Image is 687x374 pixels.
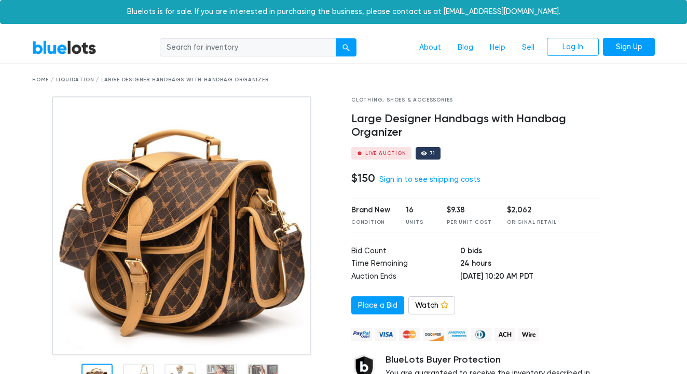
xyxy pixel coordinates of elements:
a: Watch [408,296,455,315]
img: wire-908396882fe19aaaffefbd8e17b12f2f29708bd78693273c0e28e3a24408487f.png [518,328,539,341]
a: Place a Bid [351,296,404,315]
img: visa-79caf175f036a155110d1892330093d4c38f53c55c9ec9e2c3a54a56571784bb.png [375,328,396,341]
div: Brand New [351,205,390,216]
td: Time Remaining [351,258,460,271]
a: About [411,38,449,57]
td: Bid Count [351,246,460,258]
a: Help [482,38,514,57]
a: Blog [449,38,482,57]
td: Auction Ends [351,271,460,284]
a: Sign in to see shipping costs [379,175,480,184]
h5: BlueLots Buyer Protection [386,354,602,366]
td: 0 bids [460,246,601,258]
img: 24399fc3-498a-42fe-9671-2e191c9d9a56-1710222922.jpg [52,96,311,355]
div: Home / Liquidation / Large Designer Handbags with Handbag Organizer [32,76,655,84]
img: american_express-ae2a9f97a040b4b41f6397f7637041a5861d5f99d0716c09922aba4e24c8547d.png [447,328,468,341]
div: Per Unit Cost [447,219,491,226]
div: $9.38 [447,205,491,216]
img: mastercard-42073d1d8d11d6635de4c079ffdb20a4f30a903dc55d1612383a1b395dd17f39.png [399,328,420,341]
img: discover-82be18ecfda2d062aad2762c1ca80e2d36a4073d45c9e0ffae68cd515fbd3d32.png [423,328,444,341]
div: Condition [351,219,390,226]
img: diners_club-c48f30131b33b1bb0e5d0e2dbd43a8bea4cb12cb2961413e2f4250e06c020426.png [471,328,491,341]
td: [DATE] 10:20 AM PDT [460,271,601,284]
h4: $150 [351,171,375,185]
td: 24 hours [460,258,601,271]
div: Original Retail [507,219,557,226]
a: Sell [514,38,543,57]
div: 16 [406,205,432,216]
div: Units [406,219,432,226]
img: ach-b7992fed28a4f97f893c574229be66187b9afb3f1a8d16a4691d3d3140a8ab00.png [494,328,515,341]
h4: Large Designer Handbags with Handbag Organizer [351,112,602,139]
div: Clothing, Shoes & Accessories [351,96,602,104]
div: $2,062 [507,205,557,216]
a: BlueLots [32,40,97,55]
a: Log In [547,38,599,56]
a: Sign Up [603,38,655,56]
input: Search for inventory [160,38,336,57]
div: 71 [430,151,436,156]
div: Live Auction [365,151,406,156]
img: paypal_credit-80455e56f6e1299e8d57f40c0dcee7b8cd4ae79b9eccbfc37e2480457ba36de9.png [351,328,372,341]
